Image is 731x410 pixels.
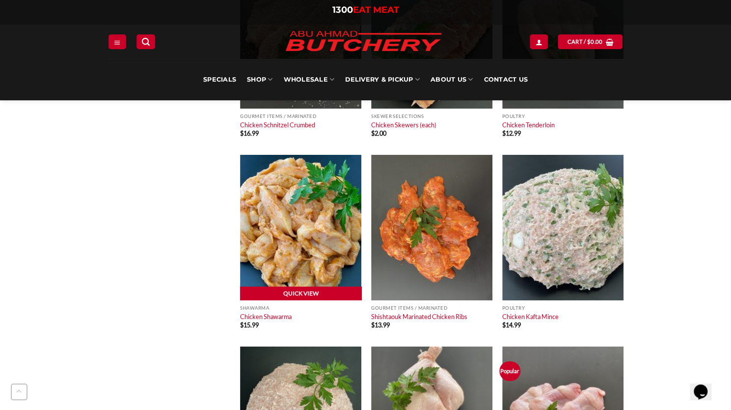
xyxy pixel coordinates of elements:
a: Quick View [240,287,361,301]
a: Chicken Skewers (each) [371,121,436,129]
a: Menu [108,34,126,49]
p: Poultry [502,305,623,311]
span: $ [240,321,244,329]
a: SHOP [247,59,272,100]
p: Skewer Selections [371,114,492,119]
iframe: chat widget [690,371,721,400]
button: Go to top [11,383,27,400]
span: Cart / [567,37,602,46]
bdi: 14.99 [502,321,521,329]
a: Wholesale [283,59,334,100]
p: Gourmet Items / Marinated [371,305,492,311]
span: $ [240,129,244,137]
p: Shawarma [240,305,361,311]
a: View cart [558,34,623,49]
a: Login [530,34,547,49]
img: Chicken Shawarma [240,155,361,300]
span: $ [587,37,591,46]
span: EAT MEAT [353,4,399,15]
bdi: 12.99 [502,129,521,137]
span: $ [371,321,375,329]
bdi: 13.99 [371,321,390,329]
a: Shishtaouk Marinated Chicken Ribs [371,313,467,321]
a: Chicken Schnitzel Crumbed [240,121,315,129]
span: $ [502,129,506,137]
bdi: 2.00 [371,129,386,137]
img: Shishtaouk Marinated Chicken Ribs [371,155,492,300]
a: Contact Us [484,59,528,100]
p: Gourmet Items / Marinated [240,114,361,119]
p: Poultry [502,114,623,119]
a: Chicken Shawarma [240,313,292,321]
a: 1300EAT MEAT [332,4,399,15]
a: Chicken Tenderloin [502,121,555,129]
a: Delivery & Pickup [345,59,420,100]
a: About Us [431,59,473,100]
a: Search [136,34,155,49]
a: Chicken Kafta Mince [502,313,559,321]
bdi: 0.00 [587,38,603,45]
bdi: 16.99 [240,129,259,137]
bdi: 15.99 [240,321,259,329]
img: Abu Ahmad Butchery [277,25,449,59]
span: 1300 [332,4,353,15]
span: $ [371,129,375,137]
img: Chicken Kafta Mince [502,155,623,300]
span: $ [502,321,506,329]
a: Specials [203,59,236,100]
